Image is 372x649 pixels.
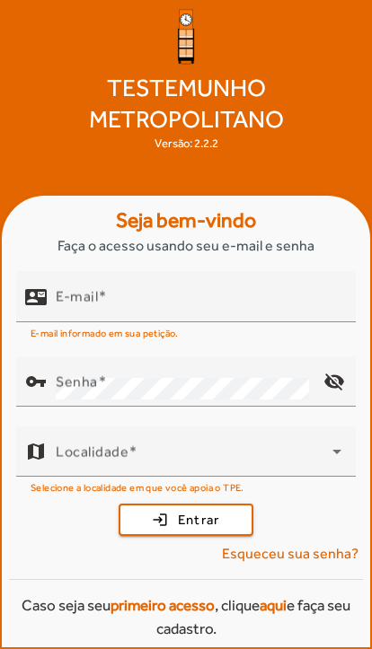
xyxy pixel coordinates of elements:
[31,322,179,342] mat-hint: E-mail informado em sua petição.
[155,135,218,153] div: Versão: 2.2.2
[111,596,215,614] strong: primeiro acesso
[56,443,128,460] mat-label: Localidade
[56,288,98,305] mat-label: E-mail
[119,504,253,536] button: Entrar
[222,543,359,565] span: Esqueceu sua senha?
[9,594,363,640] div: Caso seja seu , clique e faça seu cadastro.
[116,205,256,236] strong: Seja bem-vindo
[25,286,47,308] mat-icon: contact_mail
[31,477,244,496] mat-hint: Selecione a localidade em que você apoia o TPE.
[25,371,47,392] mat-icon: vpn_key
[313,360,356,403] mat-icon: visibility_off
[260,596,287,614] strong: aqui
[25,441,47,462] mat-icon: map
[178,510,220,531] span: Entrar
[56,373,98,390] mat-label: Senha
[58,235,314,257] span: Faça o acesso usando seu e-mail e senha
